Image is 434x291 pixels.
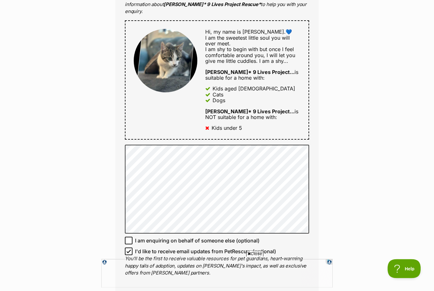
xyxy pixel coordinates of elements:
strong: [PERSON_NAME]* 9 Lives Project Rescue* [164,2,261,8]
div: is NOT suitable for a home with: [205,109,300,121]
img: Charlie* 9 Lives Project Rescue* [134,29,197,93]
div: is suitable for a home with: [205,69,300,81]
span: I'd like to receive email updates from PetRescue. (optional) [135,248,276,255]
div: Dogs [213,98,225,103]
span: I am enquiring on behalf of someone else (optional) [135,237,260,245]
strong: [PERSON_NAME]* 9 Lives Project... [205,109,295,115]
span: Close [246,250,263,257]
strong: [PERSON_NAME]* 9 Lives Project... [205,69,295,76]
span: I am a shy... [259,58,288,64]
div: Cats [213,92,223,98]
iframe: Advertisement [101,259,333,288]
p: You'll be the first to receive valuable resources for pet guardians, heart-warming happy tails of... [125,255,309,277]
iframe: Help Scout Beacon - Open [388,259,421,278]
div: Kids aged [DEMOGRAPHIC_DATA] [213,86,295,92]
span: Hi, my name is [PERSON_NAME].💙 I am the sweetest little soul you will ever meet. I am shy to begi... [205,29,295,64]
div: Kids under 5 [212,125,242,131]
